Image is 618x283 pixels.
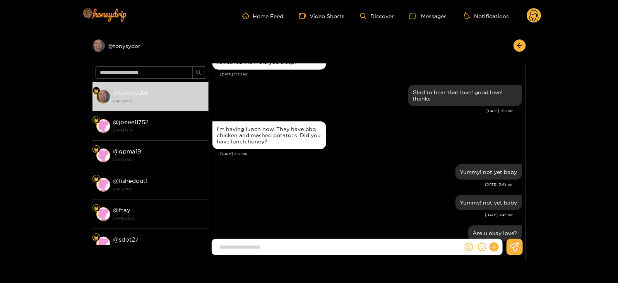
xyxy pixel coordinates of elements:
strong: @ gpma19 [113,148,142,155]
strong: [DATE] 10:31 [113,97,205,104]
div: [DATE] 3:17 pm [221,151,522,157]
div: Aug. 18, 3:49 pm [455,164,522,180]
img: conversation [96,119,110,133]
span: home [242,12,253,19]
img: conversation [96,148,110,162]
div: Glad to hear that love! good love! thanks [413,89,517,102]
img: conversation [96,90,110,104]
strong: [DATE] 09:30 [113,244,205,251]
a: Video Shorts [299,12,345,19]
strong: [DATE] 15:28 [113,127,205,134]
div: Aug. 18, 5:44 pm [468,225,522,241]
div: @tonysydor [92,39,209,52]
div: Messages [409,12,447,20]
strong: @ fishedout1 [113,177,148,184]
button: dollar [463,241,475,253]
div: [DATE] 11:30 am [221,72,522,77]
strong: [DATE] 03:00 [113,215,205,222]
span: search [196,70,202,76]
div: Yummy! not yet baby [460,199,517,206]
span: dollar [465,243,473,251]
img: conversation [96,237,110,251]
img: Fan Level [94,206,99,211]
div: Aug. 18, 3:49 pm [455,195,522,210]
span: video-camera [299,12,310,19]
div: [DATE] 12:11 pm [212,108,514,114]
div: [DATE] 3:49 pm [212,212,514,218]
button: search [193,66,205,79]
div: Aug. 18, 12:11 pm [408,85,522,106]
strong: @ sdot27 [113,236,139,243]
div: Yummy! not yet baby [460,169,517,175]
div: Aug. 18, 3:17 pm [212,121,326,149]
strong: [DATE] 21:13 [113,186,205,193]
strong: @ tonysydor [113,89,149,96]
strong: [DATE] 17:13 [113,156,205,163]
a: Home Feed [242,12,284,19]
span: smile [478,243,486,251]
img: Fan Level [94,147,99,152]
img: Fan Level [94,118,99,123]
a: Discover [360,13,394,19]
span: arrow-left [517,43,522,49]
div: Are u okay love? [473,230,517,236]
img: Fan Level [94,235,99,240]
button: Notifications [462,12,511,20]
div: [DATE] 3:49 pm [212,182,514,187]
button: arrow-left [514,39,526,52]
img: Fan Level [94,89,99,93]
div: I'm having lunch now. They have bbq chicken and mashed potatoes. Did you have lunch honey? [217,126,322,145]
img: conversation [96,178,110,192]
strong: @ ftay [113,207,131,213]
img: Fan Level [94,177,99,181]
strong: @ joeee8752 [113,119,149,125]
img: conversation [96,207,110,221]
